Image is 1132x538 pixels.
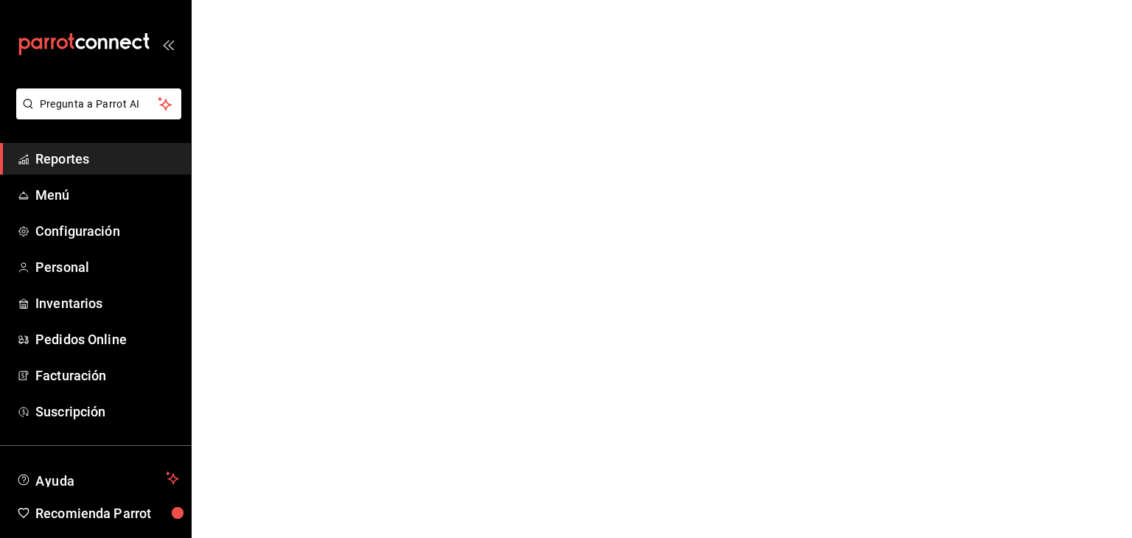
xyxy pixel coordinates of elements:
span: Suscripción [35,402,179,422]
a: Pregunta a Parrot AI [10,107,181,122]
span: Menú [35,185,179,205]
button: Pregunta a Parrot AI [16,88,181,119]
span: Configuración [35,221,179,241]
span: Facturación [35,366,179,385]
span: Pregunta a Parrot AI [40,97,158,112]
span: Reportes [35,149,179,169]
span: Pedidos Online [35,329,179,349]
button: open_drawer_menu [162,38,174,50]
span: Inventarios [35,293,179,313]
span: Personal [35,257,179,277]
span: Ayuda [35,469,160,487]
span: Recomienda Parrot [35,503,179,523]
